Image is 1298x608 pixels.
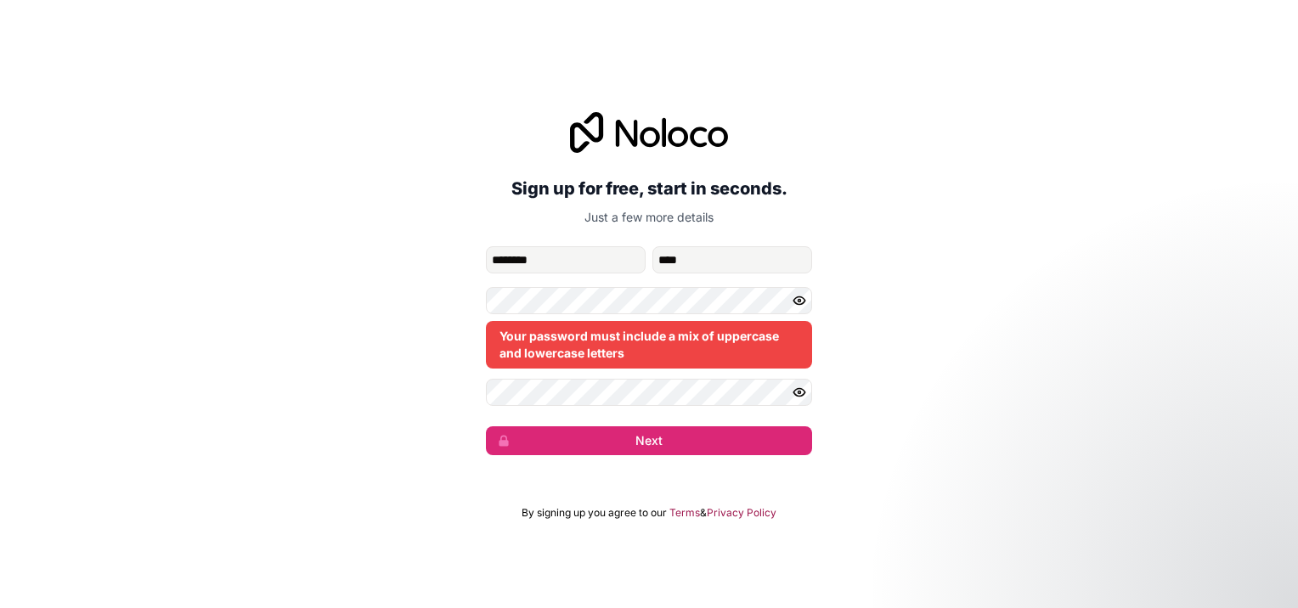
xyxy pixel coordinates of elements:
iframe: Intercom notifications message [958,481,1298,600]
input: family-name [652,246,812,273]
span: By signing up you agree to our [522,506,667,520]
span: & [700,506,707,520]
p: Just a few more details [486,209,812,226]
div: Your password must include a mix of uppercase and lowercase letters [486,321,812,369]
h2: Sign up for free, start in seconds. [486,173,812,204]
a: Privacy Policy [707,506,776,520]
button: Next [486,426,812,455]
input: Password [486,287,812,314]
a: Terms [669,506,700,520]
input: given-name [486,246,646,273]
input: Confirm password [486,379,812,406]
